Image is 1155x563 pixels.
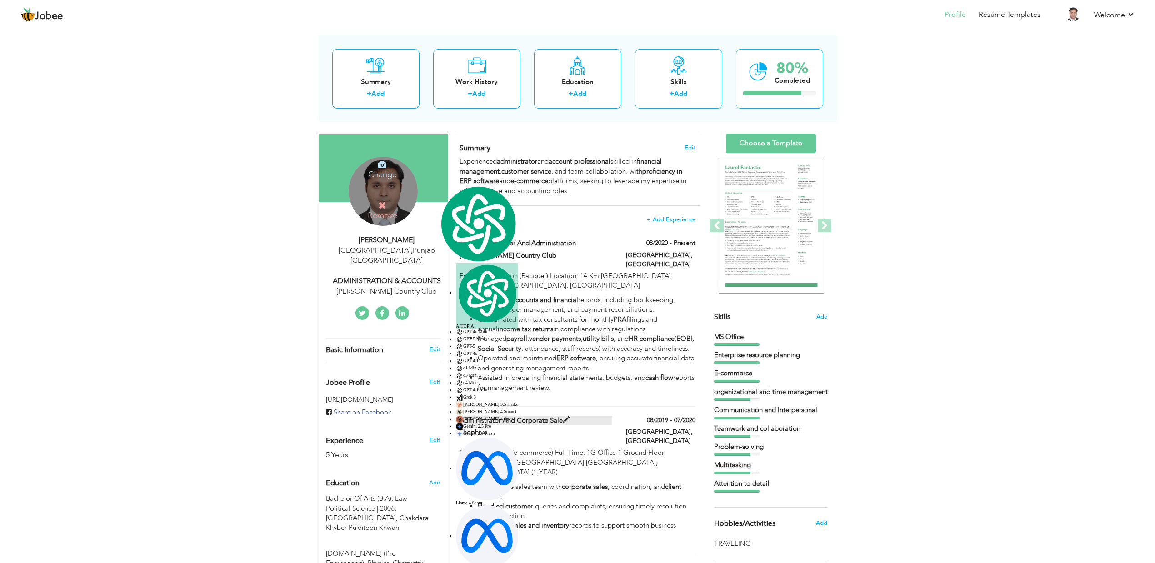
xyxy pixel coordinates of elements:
[456,263,518,324] img: logo.svg
[460,271,695,291] p: Event Organization (Banquet) Location: 14 Km [GEOGRAPHIC_DATA] Adjacent to [GEOGRAPHIC_DATA], [GE...
[460,239,612,248] label: Finance Controller and Administration
[456,343,518,350] div: GPT-5
[456,401,518,409] div: [PERSON_NAME] 3.5 Haiku
[326,235,448,245] div: [PERSON_NAME]
[714,424,828,433] div: Teamwork and collaboration
[647,216,695,223] span: + Add Experience
[714,442,828,452] div: Problem-solving
[456,336,463,343] img: gpt-black.svg
[460,251,612,260] label: [PERSON_NAME] Country Club
[714,405,828,415] div: Communication and Interpersonal
[456,372,518,379] div: o3 Mini
[350,158,415,179] h4: Change
[456,423,518,430] div: Gemini 2.5 Pro
[326,245,448,266] div: [GEOGRAPHIC_DATA] Punjab [GEOGRAPHIC_DATA]
[629,334,675,343] strong: HR compliance
[529,334,581,343] strong: vendor payments
[775,76,810,85] div: Completed
[367,89,371,99] label: +
[456,329,463,336] img: gpt-black.svg
[512,295,578,304] strong: accounts and financial
[35,11,63,21] span: Jobee
[1066,7,1080,21] img: Profile Img
[472,89,485,98] a: Add
[979,10,1040,20] a: Resume Templates
[478,354,695,373] li: Operated and maintained , ensuring accurate financial data and generating management reports.
[510,176,548,185] strong: e-commerce
[714,387,828,397] div: organizational and time management
[456,329,518,336] div: GPT-4o Mini
[497,157,537,166] strong: administrator
[456,263,518,329] div: AITOPIA
[456,365,463,372] img: gpt-black.svg
[430,436,440,444] a: Edit
[460,428,612,437] label: Shophive
[645,373,673,382] strong: cash flow
[501,167,551,176] strong: customer service
[478,521,695,540] li: Maintained records to support smooth business operations.
[456,365,518,372] div: o1 Mini
[326,396,441,403] h5: [URL][DOMAIN_NAME]
[714,539,753,548] span: TRAVELING
[319,369,448,392] div: Enhance your career by creating a custom URL for your Jobee public profile.
[456,379,518,387] div: o4 Mini
[816,519,827,527] span: Add
[478,373,695,393] li: Assisted in preparing financial statements, budgets, and reports for management review.
[326,437,363,445] span: Experience
[541,77,614,87] div: Education
[714,520,775,528] span: Hobbies/Activities
[371,89,385,98] a: Add
[456,438,518,505] div: Llama 4 Scout
[460,144,695,153] h4: Adding a summary is a quick and easy way to highlight your experience and interests.
[775,61,810,76] div: 80%
[714,332,828,342] div: MS Office
[626,251,695,269] label: [GEOGRAPHIC_DATA], [GEOGRAPHIC_DATA]
[326,494,407,513] span: Bachelor Of Arts (B.A), University of Malakand, 2006
[326,479,360,488] span: Education
[456,416,518,423] div: [PERSON_NAME] 4 Opus
[411,245,413,255] span: ,
[430,345,440,354] a: Edit
[1094,10,1135,20] a: Welcome
[714,479,828,488] div: Attention to detail
[440,77,513,87] div: Work History
[674,89,687,98] a: Add
[429,478,440,487] span: Add
[714,350,828,360] div: Enterprise resource planning
[569,89,573,99] label: +
[460,157,695,196] div: Experienced and skilled in , , and team collaboration, with and platforms, seeking to leverage my...
[456,394,518,401] div: Grok 3
[726,134,816,153] a: Choose a Template
[456,350,518,358] div: GPT-4o
[556,354,596,363] strong: ERP software
[460,215,695,224] h4: This helps to show the companies you have worked for.
[573,89,586,98] a: Add
[478,482,695,502] li: Assisted the sales team with , coordination, and
[714,369,828,378] div: E-commerce
[456,358,463,365] img: gpt-black.svg
[326,276,448,286] div: ADMINISTRATION & ACCOUNTS
[456,430,518,438] div: Gemini 2.5 Flash
[456,438,518,500] img: llama-33-70b.svg
[456,358,518,365] div: GPT-4.1
[714,460,828,470] div: Multitasking
[438,184,518,263] img: logo.svg
[456,409,518,416] div: [PERSON_NAME] 4 Sonnet
[468,89,472,99] label: +
[456,430,463,438] img: gemini-20-flash.svg
[456,372,463,379] img: gpt-black.svg
[20,8,63,22] a: Jobee
[326,346,383,354] span: Basic Information
[326,450,420,460] div: 5 Years
[326,513,429,532] span: [GEOGRAPHIC_DATA], Chakdara Khyber Pukhtoon Khwah
[340,77,412,87] div: Summary
[456,416,463,423] img: claude-35-opus.svg
[512,521,569,530] strong: sales and inventory
[498,324,553,334] strong: income tax returns
[945,10,966,20] a: Profile
[319,494,448,533] div: Bachelor Of Arts (B.A), 2006
[456,379,463,387] img: gpt-black.svg
[456,423,463,430] img: gemini-15-pro.svg
[647,416,695,425] label: 08/2019 - 07/2020
[685,144,695,151] span: Edit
